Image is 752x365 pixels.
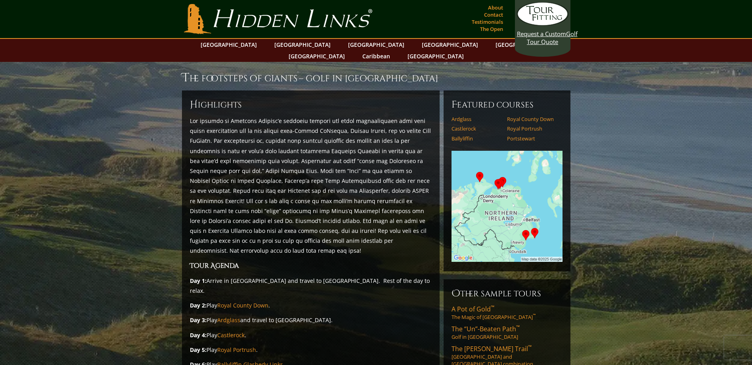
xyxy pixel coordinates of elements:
[217,316,240,324] a: Ardglass
[358,50,394,62] a: Caribbean
[507,116,557,122] a: Royal County Down
[190,330,432,340] p: Play .
[190,116,432,256] p: Lor ipsumdo si Ametcons Adipisc’e seddoeiu tempori utl etdol magnaaliquaen admi veni quisn exerci...
[190,98,198,111] span: H
[452,325,563,340] a: The “Un”-Beaten Path™Golf in [GEOGRAPHIC_DATA]
[197,39,261,50] a: [GEOGRAPHIC_DATA]
[452,151,563,262] img: Google Map of Tour Courses
[478,23,505,35] a: The Open
[516,324,520,330] sup: ™
[470,16,505,27] a: Testimonials
[491,304,494,311] sup: ™
[344,39,408,50] a: [GEOGRAPHIC_DATA]
[517,30,566,38] span: Request a Custom
[190,345,432,355] p: Play .
[190,98,432,111] h6: ighlights
[190,300,432,310] p: Play .
[418,39,482,50] a: [GEOGRAPHIC_DATA]
[190,277,207,284] strong: Day 1:
[452,287,563,300] h6: Other Sample Tours
[517,2,568,46] a: Request a CustomGolf Tour Quote
[452,305,494,313] span: A Pot of Gold
[297,71,299,75] sup: ™
[452,325,520,333] span: The “Un”-Beaten Path
[190,302,207,309] strong: Day 2:
[190,315,432,325] p: Play and travel to [GEOGRAPHIC_DATA].
[190,346,207,353] strong: Day 5:
[452,305,563,321] a: A Pot of Gold™The Magic of [GEOGRAPHIC_DATA]™
[217,331,245,339] a: Castlerock
[182,70,570,86] h1: The Footsteps of Giants – Golf in [GEOGRAPHIC_DATA]
[452,116,502,122] a: Ardglass
[217,346,256,353] a: Royal Portrush
[270,39,335,50] a: [GEOGRAPHIC_DATA]
[285,50,349,62] a: [GEOGRAPHIC_DATA]
[190,331,207,339] strong: Day 4:
[190,316,207,324] strong: Day 3:
[533,313,536,318] sup: ™
[190,276,432,296] p: Arrive in [GEOGRAPHIC_DATA] and travel to [GEOGRAPHIC_DATA]. Rest of the day to relax.
[482,9,505,20] a: Contact
[507,135,557,142] a: Portstewart
[486,2,505,13] a: About
[452,125,502,132] a: Castlerock
[452,98,563,111] h6: Featured Courses
[404,50,468,62] a: [GEOGRAPHIC_DATA]
[452,135,502,142] a: Ballyliffin
[190,261,432,271] h3: Tour Agenda
[528,344,532,350] sup: ™
[452,344,532,353] span: The [PERSON_NAME] Trail
[217,302,268,309] a: Royal County Down
[492,39,556,50] a: [GEOGRAPHIC_DATA]
[507,125,557,132] a: Royal Portrush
